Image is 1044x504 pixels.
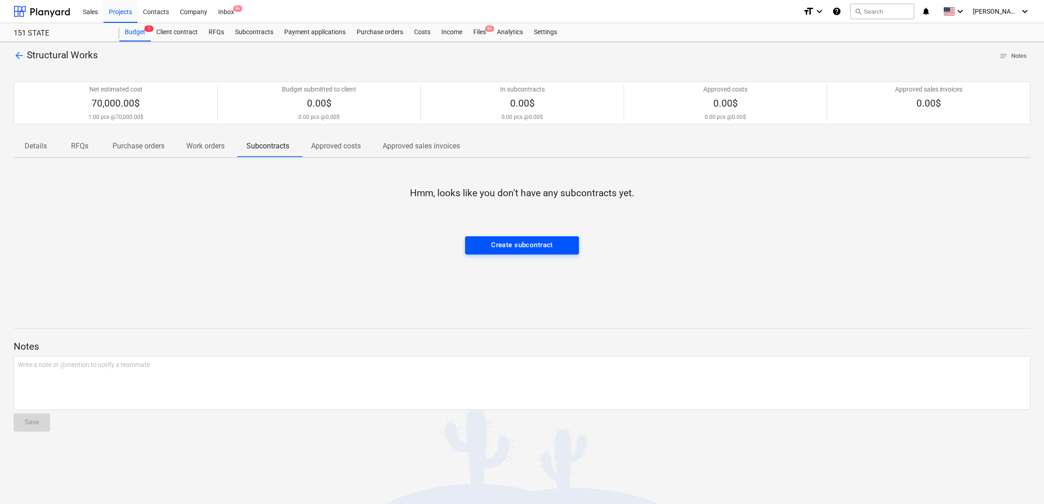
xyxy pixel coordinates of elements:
i: Knowledge base [832,6,841,17]
button: Search [850,4,914,19]
div: 151 STATE [14,29,108,38]
p: Notes [14,341,1030,353]
span: 0.00$ [713,98,738,109]
i: keyboard_arrow_down [955,6,966,17]
i: keyboard_arrow_down [1019,6,1030,17]
span: notes [999,52,1008,60]
span: [PERSON_NAME] [973,8,1018,15]
div: Files [468,23,491,41]
span: 1 [144,25,154,32]
a: Purchase orders [351,23,409,41]
span: 0.00$ [307,98,332,109]
span: search [855,8,862,15]
a: Payment applications [279,23,351,41]
p: Approved sales invoices [383,141,460,152]
a: Costs [409,23,436,41]
p: Hmm, looks like you don't have any subcontracts yet. [410,187,635,200]
span: 70,000.00$ [92,98,140,109]
p: Net estimated cost [89,85,143,94]
p: RFQs [69,141,91,152]
p: In subcontracts [500,85,545,94]
p: Work orders [186,141,225,152]
p: 0.00 pcs @ 0.00$ [705,114,746,121]
i: keyboard_arrow_down [814,6,825,17]
p: 0.00 pcs @ 0.00$ [502,114,543,121]
button: Create subcontract [465,236,579,255]
p: Subcontracts [246,141,289,152]
p: Approved costs [311,141,361,152]
p: Budget submitted to client [282,85,356,94]
span: 9+ [233,5,242,12]
span: Notes [999,51,1027,61]
span: arrow_back [14,50,25,61]
a: Client contract [151,23,203,41]
span: Structural Works [27,50,98,61]
a: Subcontracts [230,23,279,41]
a: Analytics [491,23,528,41]
i: notifications [921,6,931,17]
a: Budget1 [119,23,151,41]
a: RFQs [203,23,230,41]
p: 1.00 pcs @ 70,000.00$ [88,114,143,121]
a: Settings [528,23,563,41]
p: Approved costs [703,85,747,94]
p: 0.00 pcs @ 0.00$ [298,114,340,121]
div: Budget [119,23,151,41]
button: Notes [996,49,1030,63]
iframe: Chat Widget [998,460,1044,504]
span: 9+ [485,25,494,32]
span: 0.00$ [916,98,941,109]
a: Files9+ [468,23,491,41]
p: Purchase orders [113,141,164,152]
p: Approved sales invoices [895,85,962,94]
div: Create subcontract [491,239,553,251]
a: Income [436,23,468,41]
p: Details [25,141,47,152]
span: 0.00$ [510,98,535,109]
i: format_size [803,6,814,17]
